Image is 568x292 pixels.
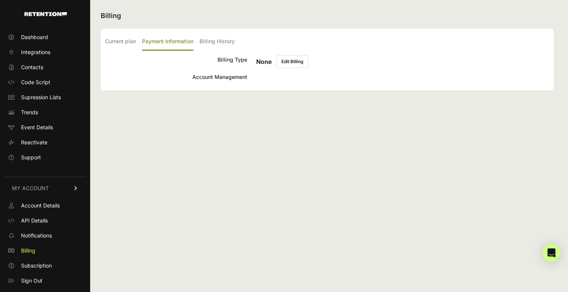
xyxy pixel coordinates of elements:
[256,57,272,66] h6: None
[21,109,38,116] span: Trends
[21,217,48,224] span: API Details
[5,91,86,103] a: Supression Lists
[5,215,86,227] a: API Details
[12,185,49,192] span: MY ACCOUNT
[101,11,554,21] h2: Billing
[5,275,86,287] a: Sign Out
[21,64,43,71] span: Contacts
[5,177,86,200] a: MY ACCOUNT
[5,121,86,133] a: Event Details
[5,151,86,163] a: Support
[5,46,86,58] a: Integrations
[21,48,50,56] span: Integrations
[5,61,86,73] a: Contacts
[5,200,86,212] a: Account Details
[21,202,60,209] span: Account Details
[21,247,35,254] span: Billing
[24,12,67,16] img: Retention.com
[21,139,47,146] span: Reactivate
[5,260,86,272] a: Subscription
[21,124,53,131] span: Event Details
[21,79,50,86] span: Code Script
[142,33,193,51] label: Payment Information
[5,245,86,257] a: Billing
[276,55,308,68] button: Edit Billing
[5,31,86,43] a: Dashboard
[105,33,136,51] label: Current plan
[21,154,41,161] span: Support
[5,106,86,118] a: Trends
[21,262,52,269] span: Subscription
[21,94,61,101] span: Supression Lists
[5,136,86,148] a: Reactivate
[5,230,86,242] a: Notifications
[199,33,235,51] label: Billing History
[21,232,52,239] span: Notifications
[542,244,560,262] div: Open Intercom Messenger
[105,73,247,82] div: Account Management
[5,76,86,88] a: Code Script
[21,277,42,284] span: Sign Out
[21,33,48,41] span: Dashboard
[105,55,247,68] div: Billing Type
